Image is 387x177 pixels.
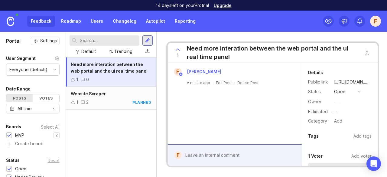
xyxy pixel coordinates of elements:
[71,62,148,74] span: Need more interation between the web portal and the ui real time panel
[40,38,57,44] span: Settings
[132,100,151,105] div: planned
[361,47,373,59] button: Close button
[329,117,344,125] a: Add
[57,16,85,27] a: Roadmap
[334,88,345,95] div: open
[6,37,21,44] h1: Portal
[9,66,47,73] div: Everyone (default)
[178,72,183,77] img: member badge
[81,48,96,55] div: Default
[308,69,323,76] div: Details
[216,80,232,85] div: Edit Post
[308,79,329,85] div: Public link
[308,133,319,140] div: Tags
[31,37,60,45] button: Settings
[234,80,235,85] div: ·
[214,3,232,8] a: Upgrade
[6,157,20,164] div: Status
[171,16,199,27] a: Reporting
[308,88,329,95] div: Status
[55,133,58,138] p: 2
[87,16,107,27] a: Users
[48,159,60,162] div: Reset
[308,152,323,160] div: 1 Voter
[142,16,169,27] a: Autopilot
[109,16,140,27] a: Changelog
[353,133,372,139] div: Add tags
[71,91,106,96] span: Website Scraper
[308,98,329,105] div: Owner
[15,132,24,139] div: MVP
[6,55,36,62] div: User Segment
[331,108,339,116] div: —
[174,151,182,159] div: F
[187,69,221,74] span: [PERSON_NAME]
[366,156,381,171] div: Open Intercom Messenger
[187,80,210,85] a: A minute ago
[332,78,372,86] a: [URL][DOMAIN_NAME]
[174,68,182,76] div: F
[76,99,78,106] div: 1
[6,142,60,147] a: Create board
[7,17,14,26] img: Canny Home
[308,110,328,114] div: Estimated
[86,99,89,106] div: 2
[351,153,372,159] div: Add voter
[177,52,179,59] span: 1
[6,94,33,102] div: Posts
[170,68,226,76] a: F[PERSON_NAME]
[187,44,358,61] div: Need more interation between the web portal and the ui real time panel
[114,48,132,55] div: Trending
[76,76,78,83] div: 1
[86,76,89,83] div: 0
[33,94,59,102] div: Votes
[50,106,59,111] svg: toggle icon
[335,98,339,105] div: —
[80,37,137,44] input: Search...
[308,118,329,124] div: Category
[18,105,32,112] div: All time
[332,117,344,125] div: Add
[6,85,31,93] div: Date Range
[370,16,381,27] button: F
[15,166,26,172] div: Open
[156,2,209,8] p: 14 days left on your Pro trial
[6,123,21,130] div: Boards
[237,80,259,85] div: Delete Post
[66,87,156,110] a: Website Scraper12planned
[66,57,156,87] a: Need more interation between the web portal and the ui real time panel10
[41,125,60,129] div: Select All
